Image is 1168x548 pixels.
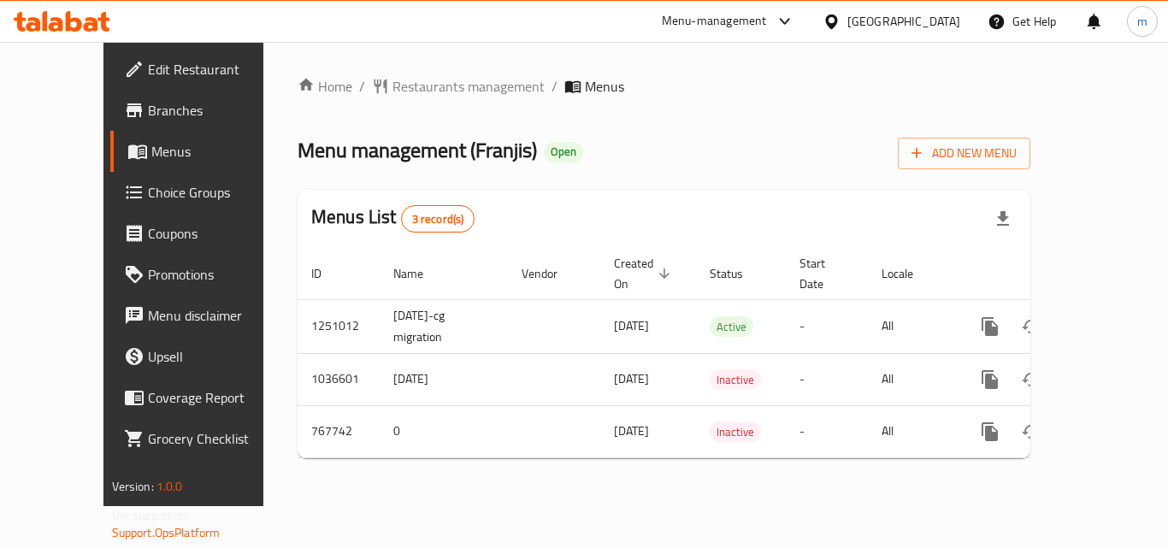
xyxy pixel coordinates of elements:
span: Coverage Report [148,387,285,408]
nav: breadcrumb [298,76,1030,97]
a: Coverage Report [110,377,298,418]
a: Edit Restaurant [110,49,298,90]
span: Open [544,144,583,159]
td: 767742 [298,405,380,457]
span: Promotions [148,264,285,285]
li: / [359,76,365,97]
div: Export file [982,198,1023,239]
div: Active [710,316,753,337]
span: Start Date [799,253,847,294]
button: Change Status [1011,411,1052,452]
span: Menus [151,141,285,162]
div: Menu-management [662,11,767,32]
td: [DATE] [380,353,508,405]
a: Coupons [110,213,298,254]
span: Menu management ( Franjis ) [298,131,537,169]
td: - [786,353,868,405]
div: Open [544,142,583,162]
button: Add New Menu [898,138,1030,169]
span: Choice Groups [148,182,285,203]
button: more [970,306,1011,347]
button: more [970,411,1011,452]
span: ID [311,263,344,284]
span: Menu disclaimer [148,305,285,326]
span: Name [393,263,445,284]
button: Change Status [1011,359,1052,400]
a: Grocery Checklist [110,418,298,459]
span: Status [710,263,765,284]
a: Restaurants management [372,76,545,97]
a: Home [298,76,352,97]
span: Edit Restaurant [148,59,285,80]
span: Inactive [710,370,761,390]
h2: Menus List [311,204,475,233]
td: - [786,299,868,353]
div: [GEOGRAPHIC_DATA] [847,12,960,31]
span: Created On [614,253,675,294]
table: enhanced table [298,248,1147,458]
a: Upsell [110,336,298,377]
a: Support.OpsPlatform [112,521,221,544]
span: m [1137,12,1147,31]
span: Menus [585,76,624,97]
th: Actions [956,248,1147,300]
a: Menu disclaimer [110,295,298,336]
td: - [786,405,868,457]
span: Restaurants management [392,76,545,97]
a: Branches [110,90,298,131]
td: [DATE]-cg migration [380,299,508,353]
td: All [868,299,956,353]
td: 1036601 [298,353,380,405]
div: Total records count [401,205,475,233]
span: [DATE] [614,368,649,390]
span: 1.0.0 [156,475,183,498]
button: Change Status [1011,306,1052,347]
span: Vendor [522,263,580,284]
span: [DATE] [614,315,649,337]
span: Coupons [148,223,285,244]
td: All [868,405,956,457]
a: Choice Groups [110,172,298,213]
li: / [552,76,557,97]
div: Inactive [710,421,761,442]
td: 1251012 [298,299,380,353]
td: All [868,353,956,405]
button: more [970,359,1011,400]
div: Inactive [710,369,761,390]
a: Promotions [110,254,298,295]
span: Branches [148,100,285,121]
span: Locale [882,263,935,284]
span: Get support on: [112,504,191,527]
span: [DATE] [614,420,649,442]
span: Grocery Checklist [148,428,285,449]
a: Menus [110,131,298,172]
span: 3 record(s) [402,211,475,227]
span: Version: [112,475,154,498]
span: Upsell [148,346,285,367]
span: Active [710,317,753,337]
span: Add New Menu [911,143,1017,164]
td: 0 [380,405,508,457]
span: Inactive [710,422,761,442]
